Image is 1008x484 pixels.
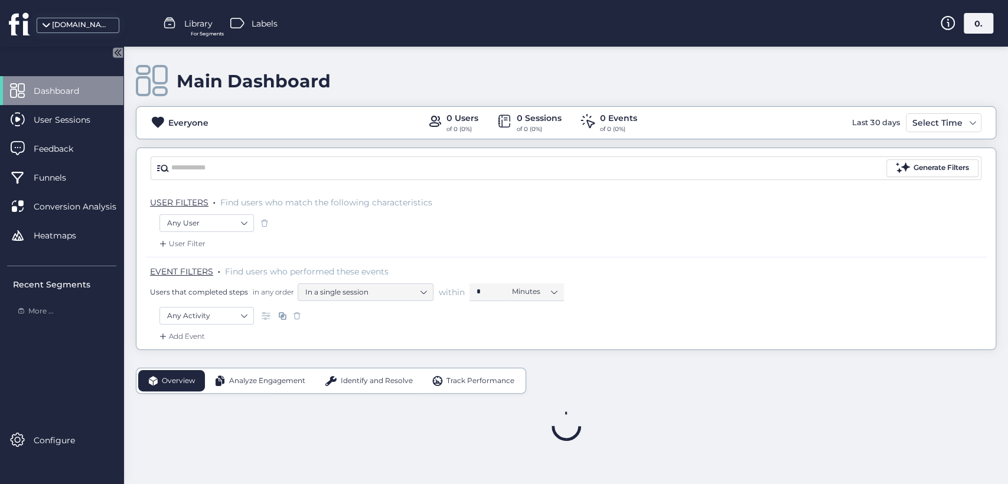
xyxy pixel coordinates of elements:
span: Users that completed steps [150,287,248,297]
span: Analyze Engagement [229,375,305,387]
div: 0. [964,13,993,34]
span: Track Performance [446,375,514,387]
span: Feedback [34,142,91,155]
div: 0 Events [600,112,637,125]
div: of 0 (0%) [517,125,562,134]
span: Find users who performed these events [225,266,389,277]
span: Find users who match the following characteristics [220,197,432,208]
nz-select-item: Any User [167,214,246,232]
span: EVENT FILTERS [150,266,213,277]
span: Funnels [34,171,84,184]
span: User Sessions [34,113,108,126]
span: Identify and Resolve [341,375,413,387]
span: More ... [28,306,54,317]
div: Main Dashboard [177,70,331,92]
span: Dashboard [34,84,97,97]
div: User Filter [157,238,205,250]
span: in any order [250,287,294,297]
div: [DOMAIN_NAME] [52,19,111,31]
span: Configure [34,434,93,447]
div: Select Time [909,116,965,130]
span: Conversion Analysis [34,200,134,213]
span: Library [184,17,213,30]
span: For Segments [191,30,224,38]
nz-select-item: Minutes [512,283,557,300]
div: Recent Segments [13,278,116,291]
span: . [213,195,216,207]
div: Everyone [168,116,208,129]
span: within [439,286,465,298]
div: 0 Users [446,112,478,125]
nz-select-item: In a single session [305,283,426,301]
span: Heatmaps [34,229,94,242]
nz-select-item: Any Activity [167,307,246,325]
span: . [218,264,220,276]
div: of 0 (0%) [600,125,637,134]
button: Generate Filters [886,159,978,177]
span: Overview [162,375,195,387]
div: Last 30 days [849,113,903,132]
span: USER FILTERS [150,197,208,208]
div: 0 Sessions [517,112,562,125]
div: Generate Filters [914,162,969,174]
div: of 0 (0%) [446,125,478,134]
span: Labels [252,17,278,30]
div: Add Event [157,331,205,342]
